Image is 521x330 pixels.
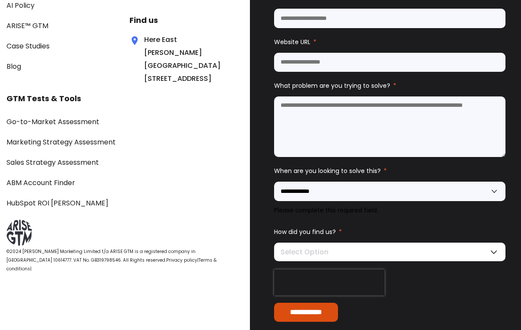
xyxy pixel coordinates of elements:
a: ARISE™ GTM [6,21,48,31]
a: AI Policy [6,0,35,10]
span: How did you find us? [274,227,336,236]
a: Sales Strategy Assessment [6,157,99,167]
a: Marketing Strategy Assessment [6,137,116,147]
span: ©2024 [PERSON_NAME] Marketing Limited t/a ARISE GTM is a registered company in [GEOGRAPHIC_DATA] ... [6,248,196,263]
div: Navigation Menu [6,115,228,210]
iframe: reCAPTCHA [274,269,385,295]
label: Please complete this required field. [274,206,378,215]
div: Select Option [274,243,505,261]
a: HubSpot ROI [PERSON_NAME] [6,198,108,208]
span: What problem are you trying to solve? [274,81,390,90]
div: | [6,247,228,273]
span: When are you looking to solve this? [274,167,381,175]
h3: GTM Tests & Tools [6,92,228,105]
span: | [197,257,199,263]
span: Website URL [274,38,310,46]
a: Blog [6,61,21,71]
a: Terms & conditions [6,257,217,272]
h3: Find us [129,14,229,27]
a: Go-to-Market Assessment [6,117,99,127]
a: ABM Account Finder [6,178,75,188]
a: Privacy policy [166,257,197,263]
a: Case Studies [6,41,50,51]
div: Here East [PERSON_NAME] [GEOGRAPHIC_DATA][STREET_ADDRESS] [129,33,199,85]
img: ARISE GTM logo grey [6,220,32,246]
